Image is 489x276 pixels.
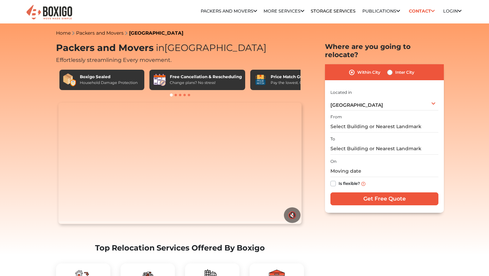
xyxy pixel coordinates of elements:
[395,68,414,76] label: Inter City
[325,42,444,59] h2: Where are you going to relocate?
[357,68,380,76] label: Within City
[170,74,242,80] div: Free Cancellation & Rescheduling
[80,80,138,86] div: Household Damage Protection
[76,30,124,36] a: Packers and Movers
[330,143,438,155] input: Select Building or Nearest Landmark
[63,73,76,87] img: Boxigo Sealed
[271,74,322,80] div: Price Match Guarantee
[56,57,171,63] span: Effortlessly streamlining Every movement.
[129,30,183,36] a: [GEOGRAPHIC_DATA]
[56,30,71,36] a: Home
[330,165,438,177] input: Moving date
[271,80,322,86] div: Pay the lowest. Guaranteed!
[339,179,360,187] label: Is flexible?
[254,73,267,87] img: Price Match Guarantee
[443,8,461,14] a: Login
[330,102,383,108] span: [GEOGRAPHIC_DATA]
[153,73,166,87] img: Free Cancellation & Rescheduling
[153,42,267,53] span: [GEOGRAPHIC_DATA]
[25,4,73,21] img: Boxigo
[362,8,400,14] a: Publications
[330,121,438,133] input: Select Building or Nearest Landmark
[56,42,304,54] h1: Packers and Movers
[170,80,242,86] div: Change plans? No stress!
[80,74,138,80] div: Boxigo Sealed
[330,89,352,96] label: Located in
[406,6,437,16] a: Contact
[58,103,301,224] video: Your browser does not support the video tag.
[201,8,257,14] a: Packers and Movers
[56,243,304,253] h2: Top Relocation Services Offered By Boxigo
[330,136,335,142] label: To
[330,158,337,165] label: On
[156,42,164,53] span: in
[330,114,342,120] label: From
[311,8,356,14] a: Storage Services
[284,207,301,223] button: 🔇
[361,182,365,186] img: info
[264,8,304,14] a: More services
[330,192,438,205] input: Get Free Quote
